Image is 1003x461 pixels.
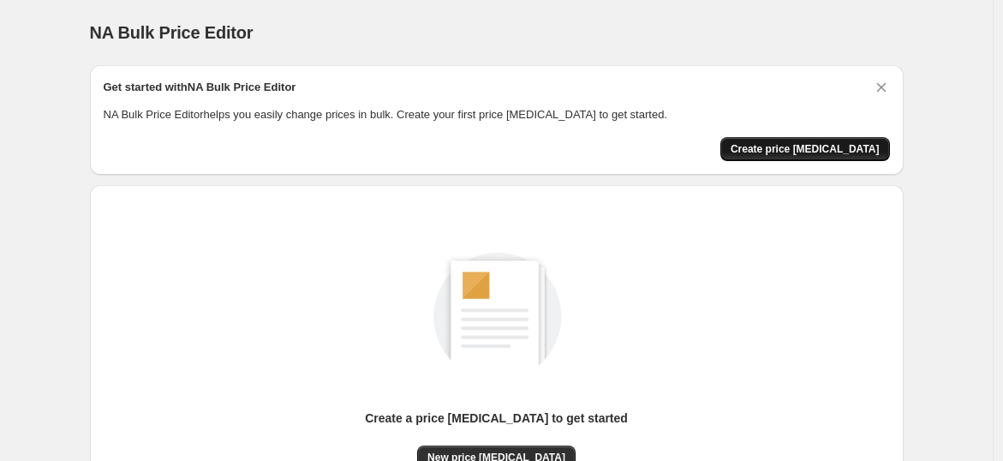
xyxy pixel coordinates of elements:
[873,79,890,96] button: Dismiss card
[90,23,254,42] span: NA Bulk Price Editor
[104,106,890,123] p: NA Bulk Price Editor helps you easily change prices in bulk. Create your first price [MEDICAL_DAT...
[104,79,296,96] h2: Get started with NA Bulk Price Editor
[731,142,880,156] span: Create price [MEDICAL_DATA]
[720,137,890,161] button: Create price change job
[365,410,628,427] p: Create a price [MEDICAL_DATA] to get started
